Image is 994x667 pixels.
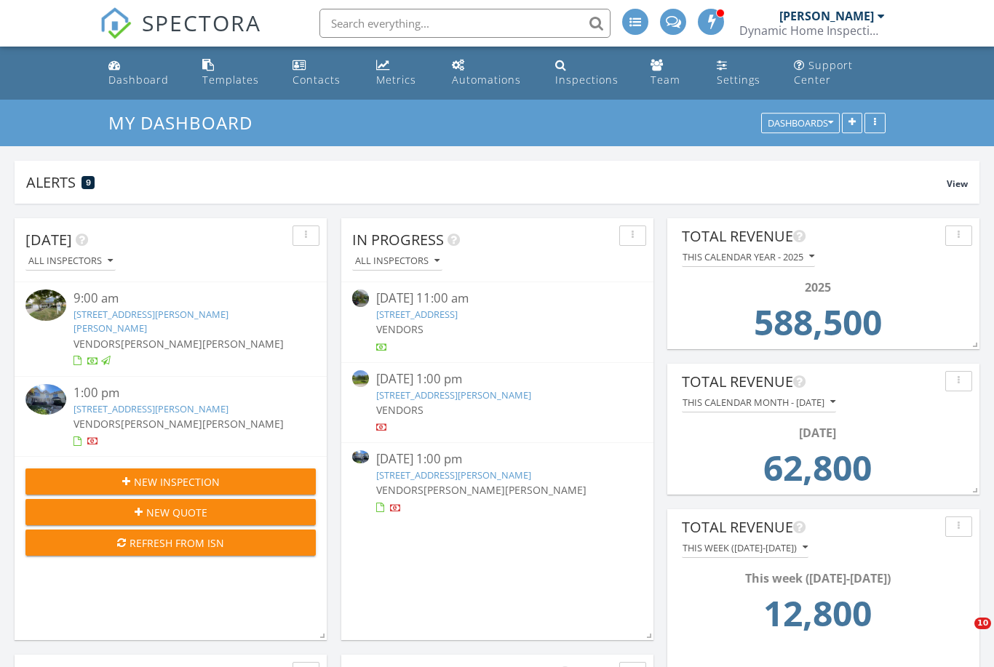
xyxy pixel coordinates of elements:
[452,73,521,87] div: Automations
[376,450,619,468] div: [DATE] 1:00 pm
[25,384,316,449] a: 1:00 pm [STREET_ADDRESS][PERSON_NAME] VENDORS[PERSON_NAME][PERSON_NAME]
[352,450,643,515] a: [DATE] 1:00 pm [STREET_ADDRESS][PERSON_NAME] VENDORS[PERSON_NAME][PERSON_NAME]
[25,289,316,369] a: 9:00 am [STREET_ADDRESS][PERSON_NAME][PERSON_NAME] VENDORS[PERSON_NAME][PERSON_NAME]
[682,371,939,393] div: Total Revenue
[26,172,947,192] div: Alerts
[108,111,265,135] a: My Dashboard
[549,52,634,94] a: Inspections
[202,337,284,351] span: [PERSON_NAME]
[73,337,121,351] span: VENDORS
[293,73,341,87] div: Contacts
[376,483,424,497] span: VENDORS
[37,535,304,551] div: Refresh from ISN
[682,225,939,247] div: Total Revenue
[142,7,261,38] span: SPECTORA
[974,618,991,629] span: 10
[788,52,892,94] a: Support Center
[25,384,66,415] img: 9543427%2Fcover_photos%2FwZ3ui6oK9nLtSMqN2brc%2Fsmall.jpg
[108,73,169,87] div: Dashboard
[86,177,91,188] span: 9
[505,483,587,497] span: [PERSON_NAME]
[794,58,853,87] div: Support Center
[683,543,808,553] div: This week ([DATE]-[DATE])
[202,73,259,87] div: Templates
[121,337,202,351] span: [PERSON_NAME]
[352,252,442,271] button: All Inspectors
[768,119,833,129] div: Dashboards
[25,530,316,556] button: Refresh from ISN
[355,256,440,266] div: All Inspectors
[25,252,116,271] button: All Inspectors
[25,499,316,525] button: New Quote
[376,308,458,321] a: [STREET_ADDRESS]
[121,417,202,431] span: [PERSON_NAME]
[25,468,316,495] button: New Inspection
[686,296,949,357] td: 588500.0
[717,73,760,87] div: Settings
[761,113,840,134] button: Dashboards
[682,247,815,267] button: This calendar year - 2025
[196,52,275,94] a: Templates
[446,52,537,94] a: Automations (Advanced)
[352,370,643,435] a: [DATE] 1:00 pm [STREET_ADDRESS][PERSON_NAME] VENDORS
[370,52,435,94] a: Metrics
[146,505,207,520] span: New Quote
[352,370,369,387] img: streetview
[28,256,113,266] div: All Inspectors
[73,308,228,335] a: [STREET_ADDRESS][PERSON_NAME][PERSON_NAME]
[73,417,121,431] span: VENDORS
[424,483,505,497] span: [PERSON_NAME]
[25,289,66,320] img: 9548211%2Freports%2F1c06802b-72b3-44c2-bbbe-17b3ff3d4731%2Fcover_photos%2FX2hdihzUu9lDoj9wJ5LE%2F...
[947,177,968,190] span: View
[682,516,939,538] div: Total Revenue
[686,587,949,648] td: 12800.0
[555,73,619,87] div: Inspections
[686,570,949,587] div: This week ([DATE]-[DATE])
[202,417,284,431] span: [PERSON_NAME]
[352,289,643,354] a: [DATE] 11:00 am [STREET_ADDRESS] VENDORS
[376,370,619,388] div: [DATE] 1:00 pm
[376,73,416,87] div: Metrics
[287,52,359,94] a: Contacts
[100,20,261,50] a: SPECTORA
[376,468,531,482] a: [STREET_ADDRESS][PERSON_NAME]
[686,442,949,503] td: 62800.0
[73,402,228,415] a: [STREET_ADDRESS][PERSON_NAME]
[73,289,291,308] div: 9:00 am
[651,73,680,87] div: Team
[711,52,776,94] a: Settings
[103,52,185,94] a: Dashboard
[945,618,979,652] iframe: Intercom live chat
[683,252,814,262] div: This calendar year - 2025
[352,230,444,249] span: In Progress
[376,322,424,336] span: VENDORS
[376,289,619,308] div: [DATE] 11:00 am
[686,279,949,296] div: 2025
[683,397,835,407] div: This calendar month - [DATE]
[682,538,808,558] button: This week ([DATE]-[DATE])
[686,424,949,442] div: [DATE]
[645,52,699,94] a: Team
[739,23,885,38] div: Dynamic Home Inspection Services, LLC
[319,9,611,38] input: Search everything...
[134,474,220,490] span: New Inspection
[73,384,291,402] div: 1:00 pm
[352,289,369,306] img: streetview
[25,230,72,249] span: [DATE]
[779,9,874,23] div: [PERSON_NAME]
[682,393,836,412] button: This calendar month - [DATE]
[376,403,424,417] span: VENDORS
[100,7,132,39] img: The Best Home Inspection Software - Spectora
[352,450,369,463] img: 9543427%2Fcover_photos%2FwZ3ui6oK9nLtSMqN2brc%2Fsmall.jpg
[376,388,531,402] a: [STREET_ADDRESS][PERSON_NAME]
